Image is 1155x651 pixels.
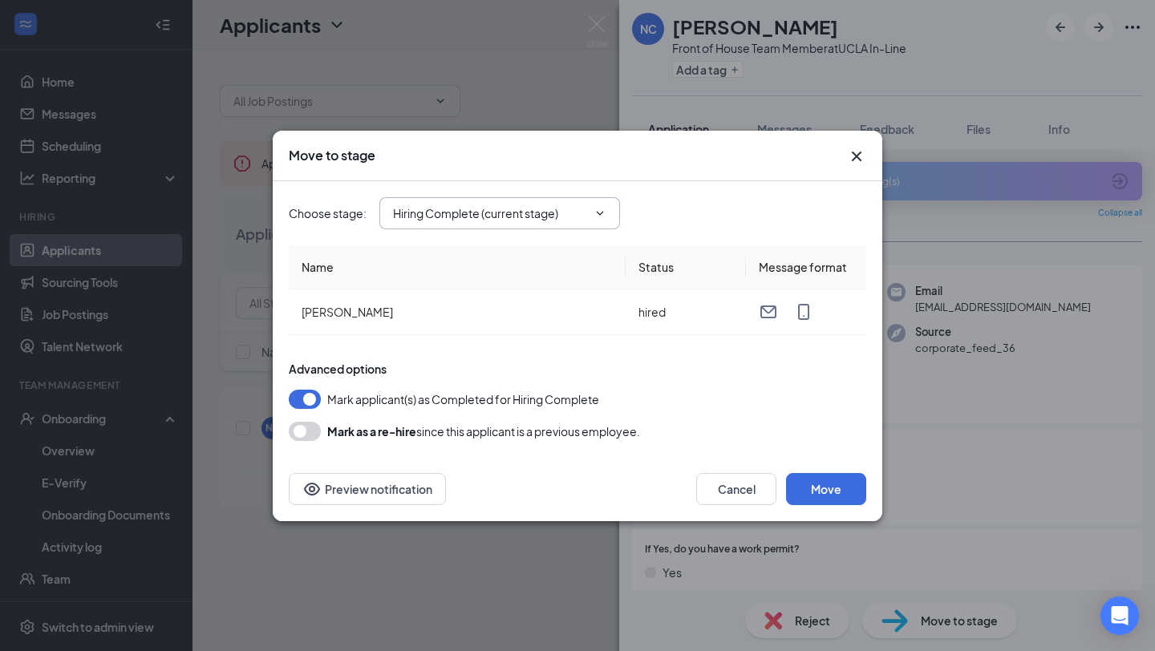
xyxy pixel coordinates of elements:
svg: ChevronDown [594,207,606,220]
div: Advanced options [289,361,866,377]
button: Move [786,473,866,505]
span: Mark applicant(s) as Completed for Hiring Complete [327,390,599,409]
th: Name [289,245,626,289]
button: Preview notificationEye [289,473,446,505]
svg: MobileSms [794,302,813,321]
span: [PERSON_NAME] [302,305,393,319]
div: Open Intercom Messenger [1100,596,1139,635]
button: Close [847,147,866,166]
h3: Move to stage [289,147,375,164]
svg: Email [759,302,778,321]
button: Cancel [696,473,776,505]
svg: Cross [847,147,866,166]
div: since this applicant is a previous employee. [327,422,640,441]
svg: Eye [302,479,322,499]
th: Message format [746,245,866,289]
td: hired [626,289,746,335]
span: Choose stage : [289,204,367,222]
b: Mark as a re-hire [327,424,416,439]
th: Status [626,245,746,289]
